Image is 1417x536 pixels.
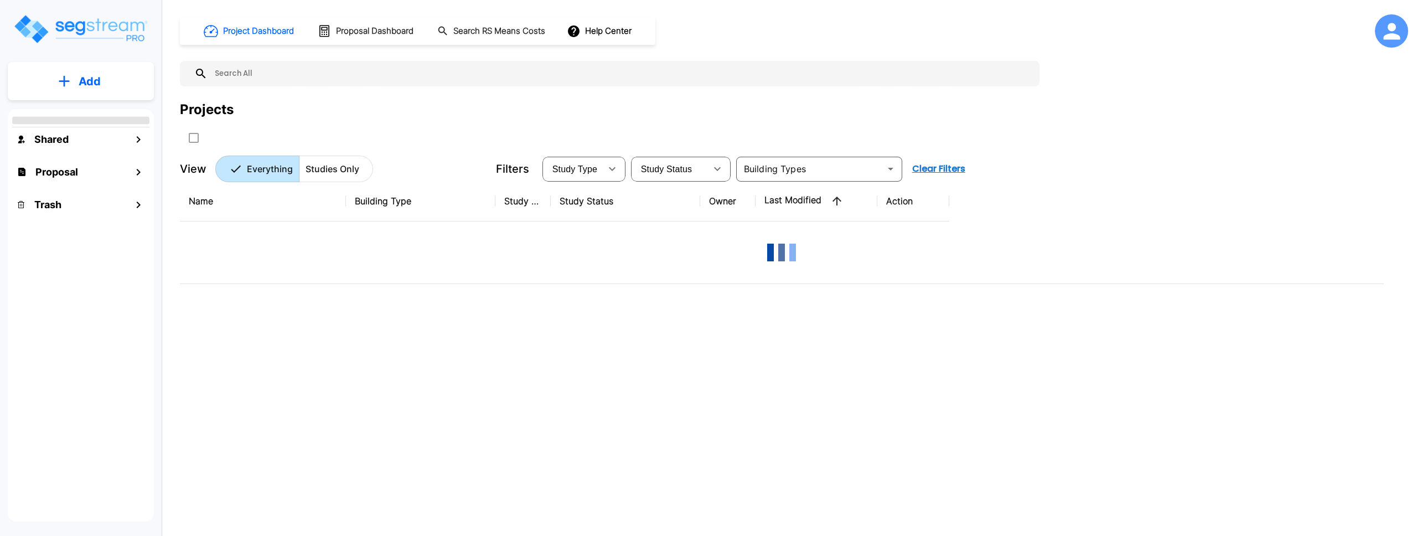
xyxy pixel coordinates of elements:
h1: Proposal Dashboard [336,25,413,38]
button: Everything [215,156,299,182]
p: Everything [247,162,293,176]
th: Name [180,181,346,221]
th: Study Type [495,181,551,221]
button: Project Dashboard [199,19,300,43]
div: Platform [215,156,373,182]
button: Search RS Means Costs [433,20,551,42]
th: Study Status [551,181,700,221]
h1: Shared [34,132,69,147]
h1: Search RS Means Costs [453,25,545,38]
input: Search All [208,61,1034,86]
h1: Proposal [35,164,78,179]
button: SelectAll [183,127,205,149]
th: Building Type [346,181,495,221]
h1: Project Dashboard [223,25,294,38]
div: Select [545,153,601,184]
button: Help Center [565,20,636,42]
th: Owner [700,181,756,221]
div: Projects [180,100,234,120]
button: Proposal Dashboard [313,19,420,43]
button: Open [883,161,898,177]
span: Study Status [641,164,692,174]
h1: Trash [34,197,61,212]
button: Clear Filters [908,158,970,180]
img: Loading [759,230,804,275]
p: View [180,161,206,177]
th: Action [877,181,949,221]
th: Last Modified [756,181,877,221]
button: Add [8,65,154,97]
p: Add [79,73,101,90]
input: Building Types [739,161,881,177]
span: Study Type [552,164,597,174]
div: Select [633,153,706,184]
img: Logo [13,13,148,45]
button: Studies Only [299,156,373,182]
p: Studies Only [306,162,359,176]
p: Filters [496,161,529,177]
